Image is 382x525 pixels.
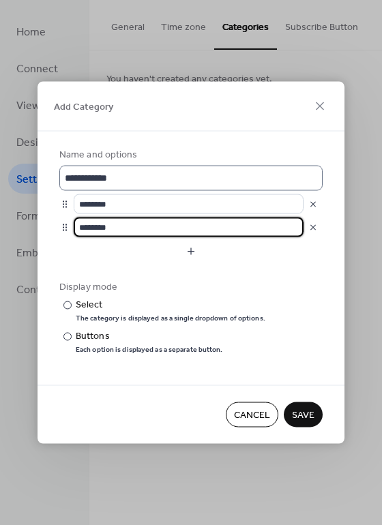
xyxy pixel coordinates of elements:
span: Save [292,408,314,423]
button: Cancel [226,402,278,427]
button: Save [284,402,323,427]
div: Each option is displayed as a separate button. [76,345,223,355]
div: Name and options [59,148,320,162]
div: The category is displayed as a single dropdown of options. [76,314,265,323]
span: Cancel [234,408,270,423]
div: Display mode [59,280,320,295]
span: Add Category [54,100,113,115]
div: Buttons [76,329,220,344]
div: Select [76,298,263,312]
